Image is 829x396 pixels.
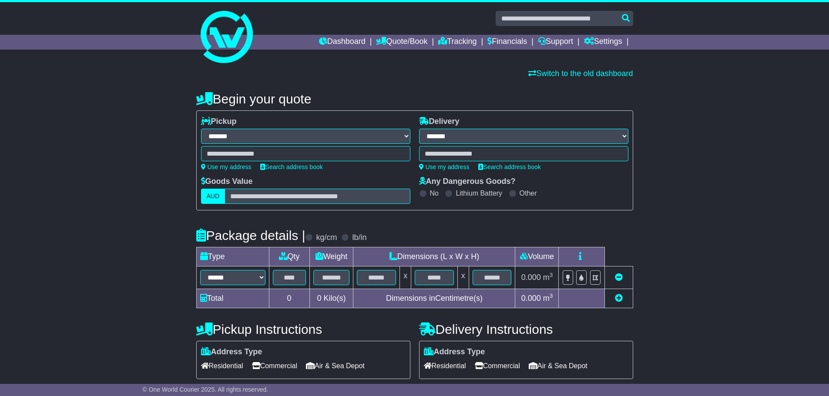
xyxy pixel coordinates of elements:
[319,35,366,50] a: Dashboard
[252,359,297,373] span: Commercial
[196,228,305,243] h4: Package details |
[529,359,587,373] span: Air & Sea Depot
[201,347,262,357] label: Address Type
[521,273,541,282] span: 0.000
[269,289,309,308] td: 0
[475,359,520,373] span: Commercial
[353,289,515,308] td: Dimensions in Centimetre(s)
[487,35,527,50] a: Financials
[316,233,337,243] label: kg/cm
[352,233,366,243] label: lb/in
[438,35,477,50] a: Tracking
[419,322,633,336] h4: Delivery Instructions
[528,69,633,78] a: Switch to the old dashboard
[419,177,516,186] label: Any Dangerous Goods?
[309,289,353,308] td: Kilo(s)
[317,294,321,303] span: 0
[201,117,237,126] label: Pickup
[424,359,466,373] span: Residential
[201,177,253,186] label: Goods Value
[353,247,515,266] td: Dimensions (L x W x H)
[430,189,439,197] label: No
[478,163,541,170] a: Search address book
[201,163,252,170] a: Use my address
[269,247,309,266] td: Qty
[196,92,633,106] h4: Begin your quote
[196,289,269,308] td: Total
[550,272,553,278] sup: 3
[309,247,353,266] td: Weight
[520,189,537,197] label: Other
[201,189,225,204] label: AUD
[419,117,460,126] label: Delivery
[615,273,623,282] a: Remove this item
[376,35,427,50] a: Quote/Book
[538,35,573,50] a: Support
[196,322,410,336] h4: Pickup Instructions
[515,247,559,266] td: Volume
[419,163,470,170] a: Use my address
[143,386,269,393] span: © One World Courier 2025. All rights reserved.
[543,273,553,282] span: m
[201,359,243,373] span: Residential
[543,294,553,303] span: m
[584,35,622,50] a: Settings
[260,163,323,170] a: Search address book
[456,189,502,197] label: Lithium Battery
[424,347,485,357] label: Address Type
[550,293,553,299] sup: 3
[521,294,541,303] span: 0.000
[306,359,365,373] span: Air & Sea Depot
[615,294,623,303] a: Add new item
[457,266,469,289] td: x
[400,266,411,289] td: x
[196,247,269,266] td: Type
